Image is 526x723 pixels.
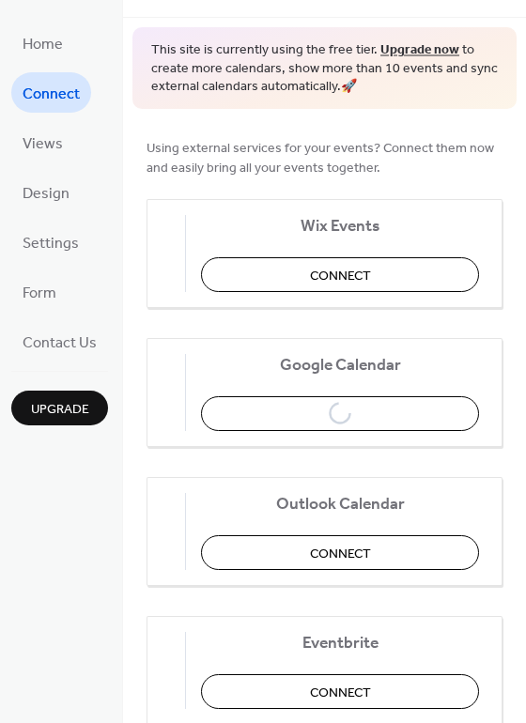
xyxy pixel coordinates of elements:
button: Connect [201,674,479,709]
span: Upgrade [31,400,89,420]
button: Upgrade [11,391,108,425]
button: Connect [201,257,479,292]
span: Connect [310,544,371,563]
span: Connect [310,266,371,285]
a: Contact Us [11,321,108,361]
span: Form [23,279,56,308]
span: Using external services for your events? Connect them now and easily bring all your events together. [147,138,503,177]
a: Design [11,172,81,212]
span: Design [23,179,70,208]
a: Settings [11,222,90,262]
span: Settings [23,229,79,258]
button: Connect [201,535,479,570]
a: Connect [11,72,91,113]
span: Connect [23,80,80,109]
span: Contact Us [23,329,97,358]
span: Home [23,30,63,59]
a: Views [11,122,74,162]
a: Home [11,23,74,63]
span: Google Calendar [201,355,479,375]
span: Eventbrite [201,633,479,653]
span: Wix Events [201,216,479,236]
span: Connect [310,683,371,702]
a: Form [11,271,68,312]
span: Outlook Calendar [201,494,479,514]
a: Upgrade now [380,38,459,63]
span: Views [23,130,63,159]
span: This site is currently using the free tier. to create more calendars, show more than 10 events an... [151,41,498,97]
